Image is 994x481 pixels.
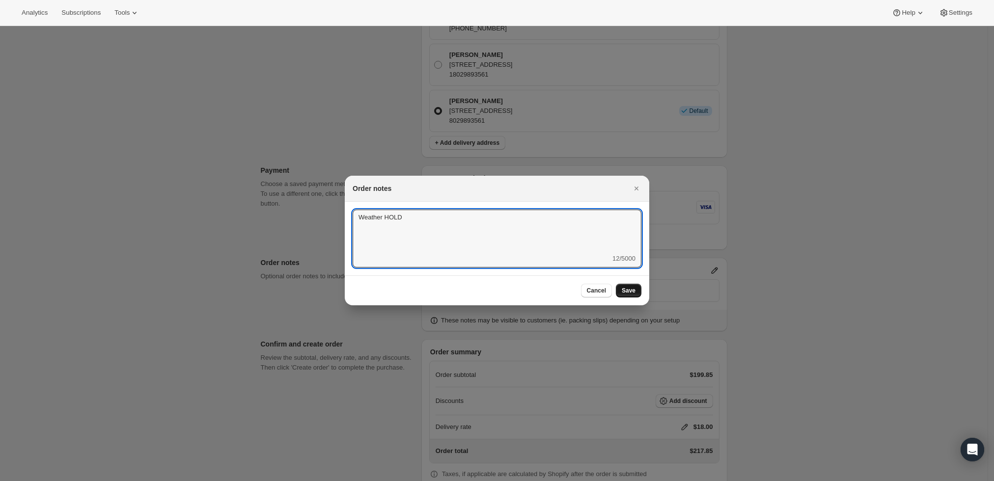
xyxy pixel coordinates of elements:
span: Analytics [22,9,48,17]
span: Cancel [587,287,606,294]
button: Subscriptions [55,6,107,20]
div: Open Intercom Messenger [961,438,984,461]
span: Save [622,287,635,294]
span: Subscriptions [61,9,101,17]
button: Tools [109,6,145,20]
button: Close [630,182,643,195]
button: Cancel [581,284,612,297]
textarea: Weather HOLD [353,210,641,254]
h2: Order notes [353,184,391,193]
button: Settings [933,6,978,20]
span: Tools [114,9,130,17]
button: Help [886,6,931,20]
button: Save [616,284,641,297]
span: Settings [949,9,972,17]
span: Help [902,9,915,17]
button: Analytics [16,6,54,20]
